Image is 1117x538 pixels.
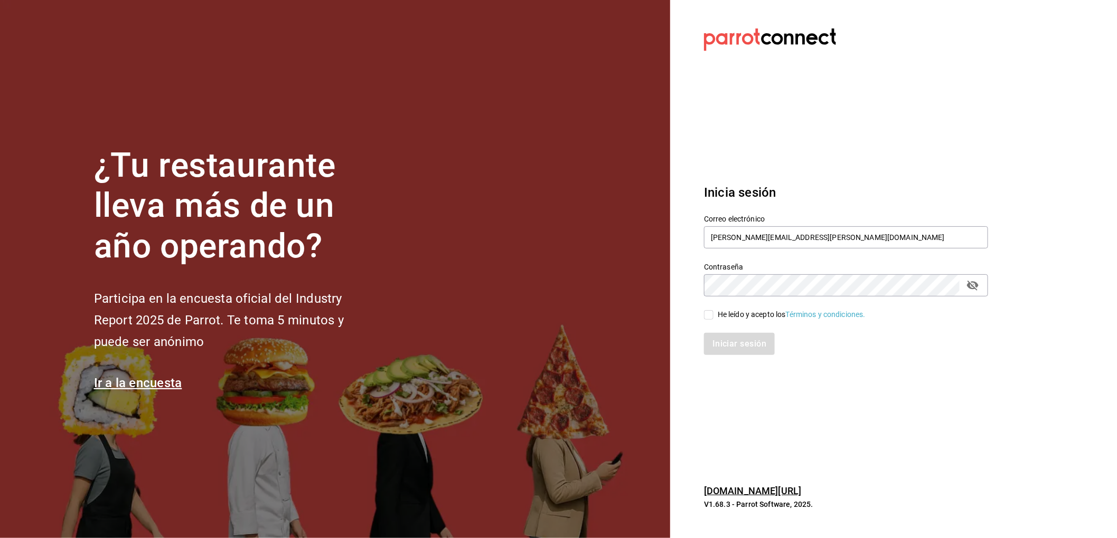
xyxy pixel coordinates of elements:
h1: ¿Tu restaurante lleva más de un año operando? [94,146,379,267]
button: passwordField [964,276,982,294]
a: [DOMAIN_NAME][URL] [704,485,801,496]
p: V1.68.3 - Parrot Software, 2025. [704,499,988,510]
input: Ingresa tu correo electrónico [704,226,988,248]
div: He leído y acepto los [718,309,866,320]
h2: Participa en la encuesta oficial del Industry Report 2025 de Parrot. Te toma 5 minutos y puede se... [94,288,379,352]
label: Correo electrónico [704,215,988,223]
a: Ir a la encuesta [94,376,182,390]
h3: Inicia sesión [704,183,988,202]
label: Contraseña [704,263,988,271]
a: Términos y condiciones. [786,310,866,319]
